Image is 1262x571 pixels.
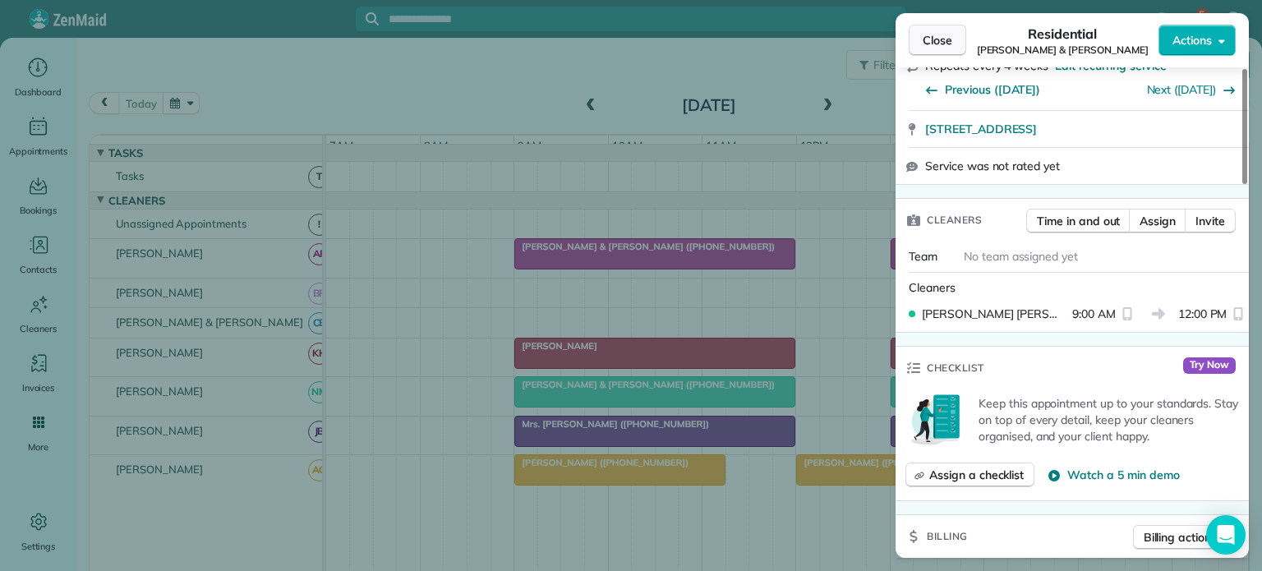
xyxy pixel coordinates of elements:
span: Actions [1172,32,1212,48]
span: Team [909,249,937,264]
p: Keep this appointment up to your standards. Stay on top of every detail, keep your cleaners organ... [979,395,1239,444]
a: Next ([DATE]) [1147,82,1217,97]
span: [STREET_ADDRESS] [925,121,1037,137]
span: Try Now [1183,357,1236,374]
span: Close [923,32,952,48]
span: 9:00 AM [1072,306,1116,322]
span: Residential [1028,24,1098,44]
span: Billing actions [1144,529,1217,546]
span: [PERSON_NAME] [PERSON_NAME] [922,306,1066,322]
button: Next ([DATE]) [1147,81,1237,98]
span: Cleaners [927,212,982,228]
span: Service was not rated yet [925,158,1060,174]
span: Checklist [927,360,984,376]
span: 12:00 PM [1178,306,1227,322]
span: Previous ([DATE]) [945,81,1040,98]
span: No team assigned yet [964,249,1078,264]
button: Assign [1129,209,1186,233]
span: Invite [1195,213,1225,229]
button: Time in and out [1026,209,1131,233]
span: Cleaners [909,280,956,295]
span: Watch a 5 min demo [1067,467,1179,483]
a: [STREET_ADDRESS] [925,121,1239,137]
span: [PERSON_NAME] & [PERSON_NAME] [977,44,1149,57]
button: Previous ([DATE]) [925,81,1040,98]
div: Open Intercom Messenger [1206,515,1246,555]
span: Billing [927,528,968,545]
span: Assign a checklist [929,467,1024,483]
button: Watch a 5 min demo [1048,467,1179,483]
button: Close [909,25,966,56]
span: Assign [1140,213,1176,229]
button: Assign a checklist [905,463,1034,487]
span: Time in and out [1037,213,1120,229]
button: Invite [1185,209,1236,233]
